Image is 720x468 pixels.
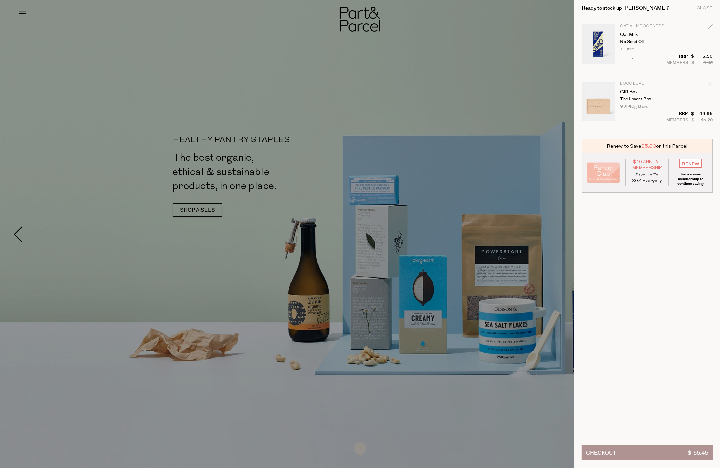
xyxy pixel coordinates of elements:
div: Renew to Save on this Parcel [582,139,713,153]
div: Remove Oat Milk [708,23,713,32]
input: QTY Gift Box [629,113,637,121]
input: RENEW [679,159,702,168]
span: Checkout [586,446,616,460]
span: 1 Litre [620,47,634,51]
span: $5.30 [642,143,656,150]
p: Loco Love [620,82,672,86]
div: Close [697,6,713,10]
a: Oat Milk [620,32,672,37]
span: 9 x 40g Bars [620,104,648,109]
a: Gift Box [620,90,672,94]
span: $ 55.45 [688,446,708,460]
p: Renew your membership to continue saving [674,172,707,186]
p: Save Up To 30% Everyday [631,172,664,184]
p: No Seed Oil [620,40,672,44]
button: Checkout$ 55.45 [582,445,713,460]
input: QTY Oat Milk [629,56,637,64]
span: $49 Annual Membership [631,159,664,171]
h2: Ready to stock up [PERSON_NAME]? [582,6,669,11]
p: The Lovers Box [620,97,672,101]
p: Oat Milk Goodness [620,24,672,28]
div: Remove Gift Box [708,81,713,90]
